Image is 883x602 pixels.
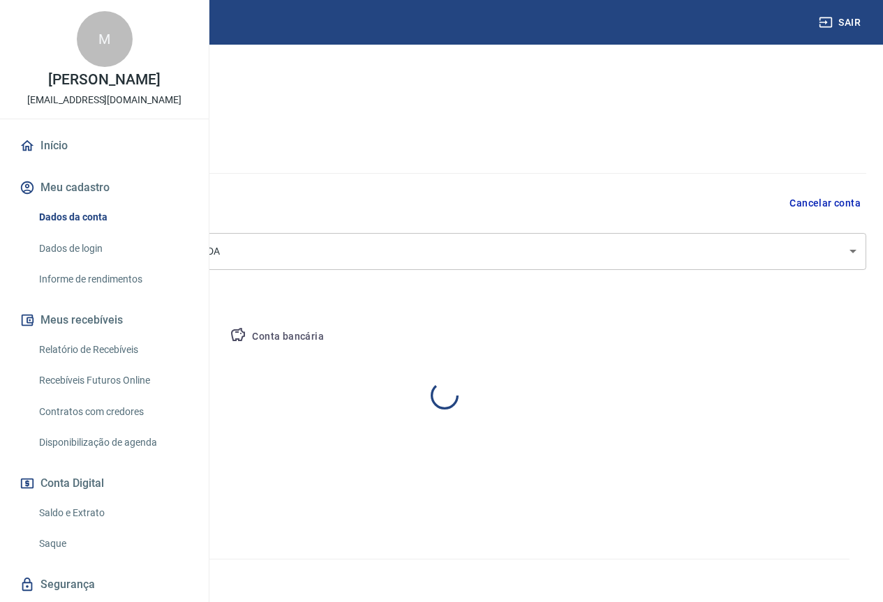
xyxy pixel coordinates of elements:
[784,190,866,216] button: Cancelar conta
[218,320,335,354] button: Conta bancária
[34,366,192,395] a: Recebíveis Futuros Online
[34,336,192,364] a: Relatório de Recebíveis
[34,234,192,263] a: Dados de login
[34,529,192,558] a: Saque
[17,130,192,161] a: Início
[34,398,192,426] a: Contratos com credores
[22,128,866,151] h5: Dados cadastrais
[17,468,192,499] button: Conta Digital
[27,93,181,107] p: [EMAIL_ADDRESS][DOMAIN_NAME]
[34,499,192,527] a: Saldo e Extrato
[34,571,849,585] p: 2025 ©
[17,305,192,336] button: Meus recebíveis
[34,428,192,457] a: Disponibilização de agenda
[34,265,192,294] a: Informe de rendimentos
[77,11,133,67] div: M
[17,172,192,203] button: Meu cadastro
[22,233,866,270] div: LOJAS TESOURO COMERCIO DIGITAL LTDA
[34,203,192,232] a: Dados da conta
[17,569,192,600] a: Segurança
[816,10,866,36] button: Sair
[48,73,160,87] p: [PERSON_NAME]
